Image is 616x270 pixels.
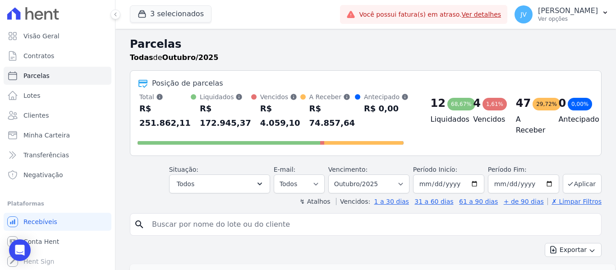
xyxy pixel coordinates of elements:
[274,166,296,173] label: E-mail:
[431,114,459,125] h4: Liquidados
[507,2,616,27] button: JV [PERSON_NAME] Ver opções
[414,198,453,205] a: 31 a 60 dias
[169,174,270,193] button: Todos
[4,87,111,105] a: Lotes
[23,131,70,140] span: Minha Carteira
[23,151,69,160] span: Transferências
[459,198,498,205] a: 61 a 90 dias
[23,51,54,60] span: Contratos
[162,53,219,62] strong: Outubro/2025
[130,36,602,52] h2: Parcelas
[139,92,191,101] div: Total
[488,165,559,174] label: Período Fim:
[130,5,211,23] button: 3 selecionados
[152,78,223,89] div: Posição de parcelas
[147,215,598,233] input: Buscar por nome do lote ou do cliente
[4,47,111,65] a: Contratos
[462,11,501,18] a: Ver detalhes
[23,71,50,80] span: Parcelas
[473,96,481,110] div: 4
[200,92,251,101] div: Liquidados
[23,111,49,120] span: Clientes
[483,98,507,110] div: 1,61%
[4,67,111,85] a: Parcelas
[520,11,527,18] span: JV
[568,98,592,110] div: 0,00%
[7,198,108,209] div: Plataformas
[447,98,475,110] div: 68,67%
[359,10,501,19] span: Você possui fatura(s) em atraso.
[200,101,251,130] div: R$ 172.945,37
[4,106,111,124] a: Clientes
[516,96,531,110] div: 47
[177,178,194,189] span: Todos
[23,32,60,41] span: Visão Geral
[9,239,31,261] div: Open Intercom Messenger
[4,213,111,231] a: Recebíveis
[4,27,111,45] a: Visão Geral
[563,174,602,193] button: Aplicar
[130,52,218,63] p: de
[139,101,191,130] div: R$ 251.862,11
[431,96,446,110] div: 12
[260,101,300,130] div: R$ 4.059,10
[4,233,111,251] a: Conta Hent
[538,6,598,15] p: [PERSON_NAME]
[374,198,409,205] a: 1 a 30 dias
[558,96,566,110] div: 0
[533,98,561,110] div: 29,72%
[4,126,111,144] a: Minha Carteira
[473,114,501,125] h4: Vencidos
[538,15,598,23] p: Ver opções
[547,198,602,205] a: ✗ Limpar Filtros
[23,217,57,226] span: Recebíveis
[23,170,63,179] span: Negativação
[260,92,300,101] div: Vencidos
[364,101,409,116] div: R$ 0,00
[413,166,457,173] label: Período Inicío:
[23,91,41,100] span: Lotes
[504,198,544,205] a: + de 90 dias
[364,92,409,101] div: Antecipado
[516,114,544,136] h4: A Receber
[309,92,355,101] div: A Receber
[4,166,111,184] a: Negativação
[134,219,145,230] i: search
[299,198,330,205] label: ↯ Atalhos
[545,243,602,257] button: Exportar
[23,237,59,246] span: Conta Hent
[130,53,153,62] strong: Todas
[4,146,111,164] a: Transferências
[558,114,587,125] h4: Antecipado
[336,198,370,205] label: Vencidos:
[169,166,198,173] label: Situação:
[309,101,355,130] div: R$ 74.857,64
[328,166,368,173] label: Vencimento:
